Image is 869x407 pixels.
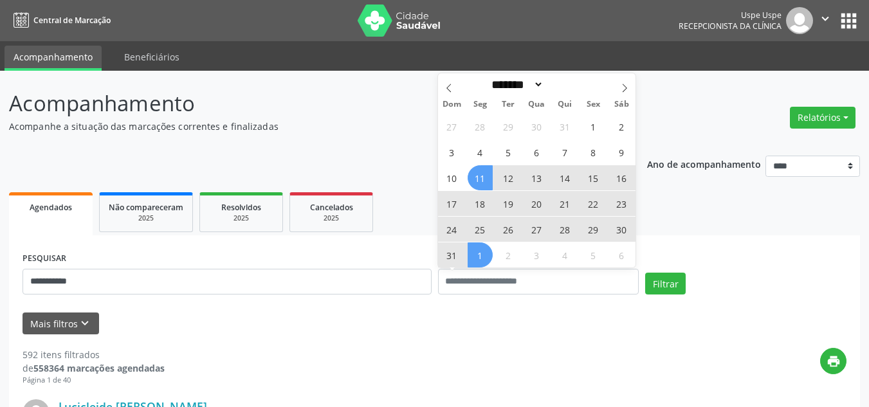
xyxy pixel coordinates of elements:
span: Sex [579,100,607,109]
p: Acompanhamento [9,87,605,120]
span: Agosto 29, 2025 [581,217,606,242]
span: Agosto 16, 2025 [609,165,634,190]
button: apps [837,10,860,32]
span: Agosto 24, 2025 [439,217,464,242]
input: Year [544,78,586,91]
a: Acompanhamento [5,46,102,71]
span: Agosto 14, 2025 [553,165,578,190]
span: Qui [551,100,579,109]
span: Julho 28, 2025 [468,114,493,139]
span: Agosto 23, 2025 [609,191,634,216]
a: Beneficiários [115,46,188,68]
button: print [820,348,846,374]
div: 2025 [209,213,273,223]
span: Dom [438,100,466,109]
span: Agosto 11, 2025 [468,165,493,190]
span: Agosto 12, 2025 [496,165,521,190]
span: Agosto 9, 2025 [609,140,634,165]
span: Agosto 2, 2025 [609,114,634,139]
span: Agosto 6, 2025 [524,140,549,165]
span: Agosto 26, 2025 [496,217,521,242]
span: Julho 27, 2025 [439,114,464,139]
span: Resolvidos [221,202,261,213]
div: 2025 [299,213,363,223]
span: Agosto 18, 2025 [468,191,493,216]
select: Month [488,78,544,91]
span: Agosto 1, 2025 [581,114,606,139]
div: de [23,361,165,375]
span: Agosto 3, 2025 [439,140,464,165]
span: Agosto 21, 2025 [553,191,578,216]
i: print [827,354,841,368]
button: Filtrar [645,273,686,294]
span: Julho 31, 2025 [553,114,578,139]
span: Seg [466,100,494,109]
span: Setembro 5, 2025 [581,242,606,267]
i:  [818,12,832,26]
span: Setembro 1, 2025 [468,242,493,267]
i: keyboard_arrow_down [78,316,92,330]
span: Agosto 20, 2025 [524,191,549,216]
span: Agosto 8, 2025 [581,140,606,165]
span: Agosto 5, 2025 [496,140,521,165]
div: Uspe Uspe [679,10,782,21]
span: Agosto 4, 2025 [468,140,493,165]
img: img [786,7,813,34]
strong: 558364 marcações agendadas [33,362,165,374]
span: Agosto 10, 2025 [439,165,464,190]
span: Julho 30, 2025 [524,114,549,139]
span: Julho 29, 2025 [496,114,521,139]
span: Agosto 7, 2025 [553,140,578,165]
span: Agosto 25, 2025 [468,217,493,242]
span: Ter [494,100,522,109]
button: Mais filtroskeyboard_arrow_down [23,312,99,335]
span: Não compareceram [109,202,183,213]
span: Setembro 2, 2025 [496,242,521,267]
div: Página 1 de 40 [23,375,165,386]
span: Agosto 28, 2025 [553,217,578,242]
a: Central de Marcação [9,10,111,31]
span: Agosto 30, 2025 [609,217,634,242]
button: Relatórios [790,107,855,129]
span: Agosto 27, 2025 [524,217,549,242]
div: 2025 [109,213,183,223]
span: Agosto 15, 2025 [581,165,606,190]
label: PESQUISAR [23,249,66,269]
span: Recepcionista da clínica [679,21,782,32]
span: Setembro 3, 2025 [524,242,549,267]
div: 592 itens filtrados [23,348,165,361]
span: Setembro 4, 2025 [553,242,578,267]
p: Acompanhe a situação das marcações correntes e finalizadas [9,120,605,133]
span: Qua [522,100,551,109]
span: Central de Marcação [33,15,111,26]
span: Agendados [30,202,72,213]
span: Agosto 31, 2025 [439,242,464,267]
span: Agosto 22, 2025 [581,191,606,216]
button:  [813,7,837,34]
span: Sáb [607,100,636,109]
span: Agosto 13, 2025 [524,165,549,190]
span: Agosto 17, 2025 [439,191,464,216]
span: Setembro 6, 2025 [609,242,634,267]
span: Agosto 19, 2025 [496,191,521,216]
span: Cancelados [310,202,353,213]
p: Ano de acompanhamento [647,156,761,172]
